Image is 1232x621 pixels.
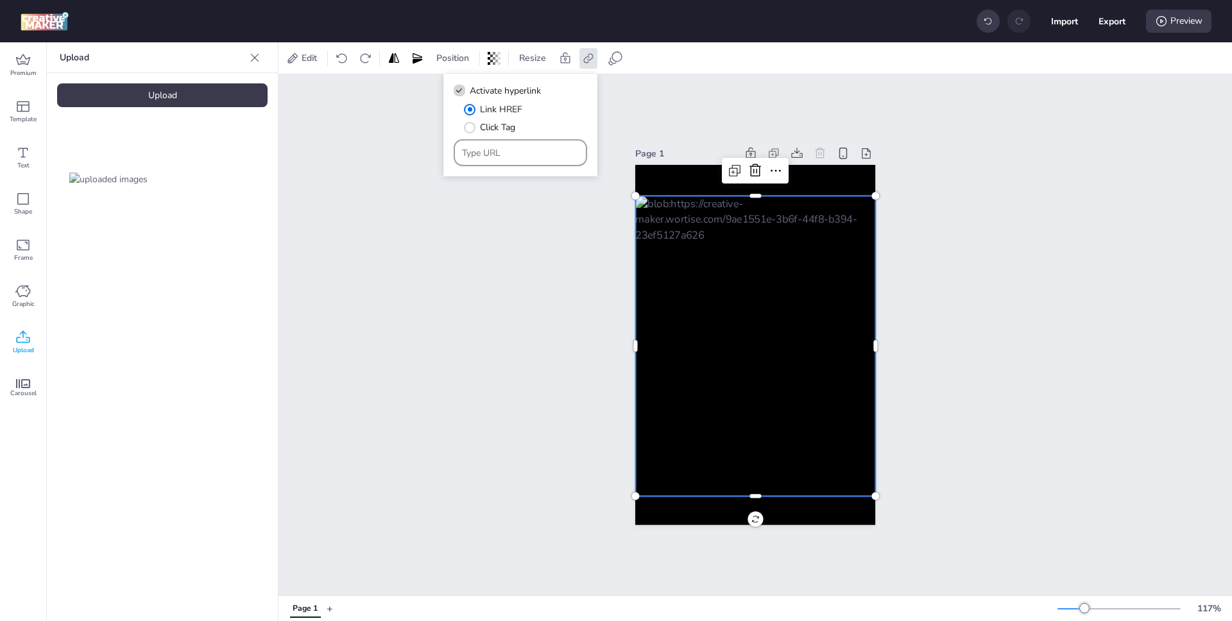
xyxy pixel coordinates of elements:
img: logo Creative Maker [21,12,69,31]
p: Upload [60,42,244,73]
div: 117 % [1193,602,1224,615]
div: Page 1 [293,603,318,615]
span: Graphic [12,299,35,309]
button: Export [1099,8,1125,35]
span: Template [10,114,37,124]
div: Page 1 [635,147,737,160]
button: Import [1051,8,1078,35]
span: Link HREF [480,103,522,116]
span: Text [17,160,30,171]
span: Resize [517,51,549,65]
span: Carousel [10,388,37,398]
div: Tabs [284,597,327,620]
span: Premium [10,68,37,78]
div: Upload [57,83,268,107]
span: Activate hyperlink [470,84,541,98]
span: Upload [13,345,34,355]
span: Click Tag [480,121,515,134]
input: Type URL [462,146,579,160]
button: + [327,597,333,620]
span: Edit [299,51,320,65]
img: uploaded images [69,173,148,186]
span: Position [434,51,472,65]
span: Shape [14,207,32,217]
div: Preview [1146,10,1211,33]
span: Frame [14,253,33,263]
